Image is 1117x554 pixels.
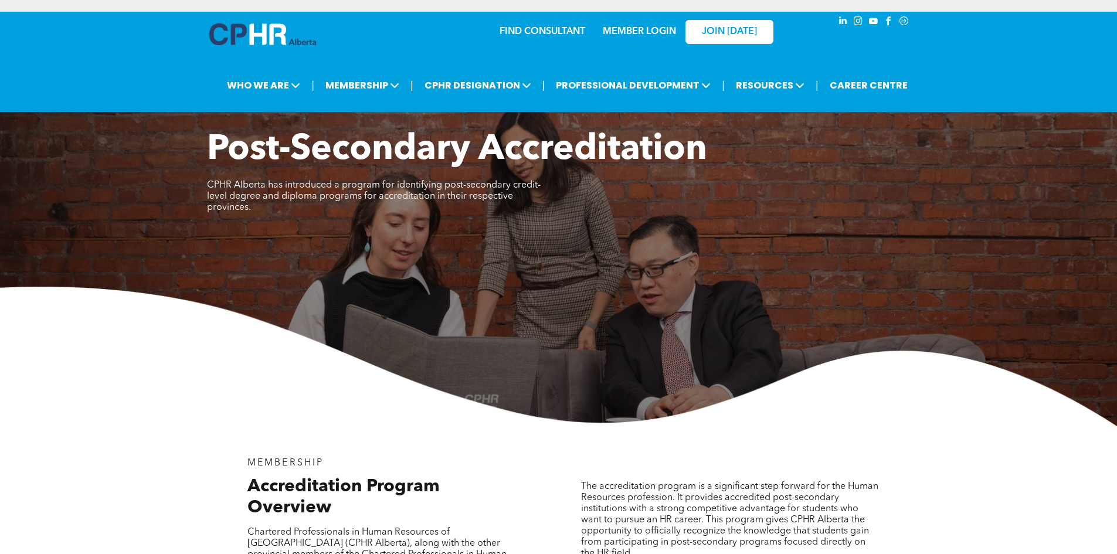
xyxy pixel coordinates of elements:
img: A blue and white logo for cp alberta [209,23,316,45]
li: | [722,73,725,97]
a: CAREER CENTRE [826,74,911,96]
li: | [542,73,545,97]
a: youtube [867,15,880,30]
span: CPHR Alberta has introduced a program for identifying post-secondary credit-level degree and dipl... [207,181,541,212]
span: MEMBERSHIP [322,74,403,96]
span: WHO WE ARE [223,74,304,96]
span: Accreditation Program Overview [247,478,440,516]
a: linkedin [837,15,850,30]
a: MEMBER LOGIN [603,27,676,36]
li: | [816,73,819,97]
span: PROFESSIONAL DEVELOPMENT [552,74,714,96]
span: Post-Secondary Accreditation [207,132,707,168]
li: | [410,73,413,97]
a: JOIN [DATE] [685,20,773,44]
span: MEMBERSHIP [247,458,324,468]
span: RESOURCES [732,74,808,96]
a: facebook [882,15,895,30]
a: FIND CONSULTANT [500,27,585,36]
a: Social network [898,15,911,30]
span: CPHR DESIGNATION [421,74,535,96]
span: JOIN [DATE] [702,26,757,38]
li: | [311,73,314,97]
a: instagram [852,15,865,30]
